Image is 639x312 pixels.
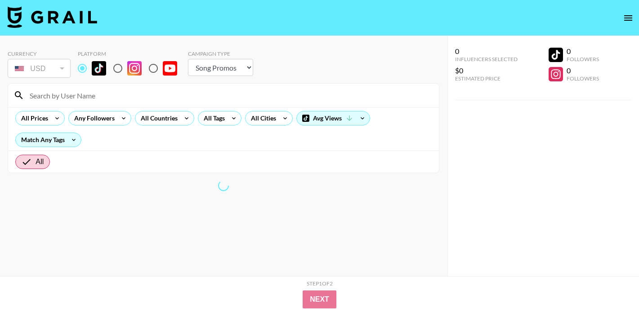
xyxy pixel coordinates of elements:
span: All [36,156,44,167]
div: Followers [567,56,599,62]
div: Campaign Type [188,50,253,57]
button: Next [303,290,336,308]
input: Search by User Name [24,88,433,103]
div: Currency [8,50,71,57]
div: Influencers Selected [455,56,518,62]
div: Match Any Tags [16,133,81,147]
div: Step 1 of 2 [307,280,333,287]
div: Any Followers [69,111,116,125]
div: USD [9,61,69,76]
div: 0 [455,47,518,56]
img: Grail Talent [7,6,97,28]
div: Platform [78,50,184,57]
div: All Tags [198,111,227,125]
img: YouTube [163,61,177,76]
div: Avg Views [297,111,370,125]
div: All Cities [246,111,278,125]
div: 0 [567,66,599,75]
div: Estimated Price [455,75,518,82]
div: 0 [567,47,599,56]
div: Currency is locked to USD [8,57,71,80]
button: open drawer [619,9,637,27]
img: TikTok [92,61,106,76]
span: Refreshing lists, bookers, clients, countries, tags, cities, talent, talent... [218,180,229,191]
div: $0 [455,66,518,75]
div: Followers [567,75,599,82]
div: All Countries [135,111,179,125]
img: Instagram [127,61,142,76]
div: All Prices [16,111,50,125]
